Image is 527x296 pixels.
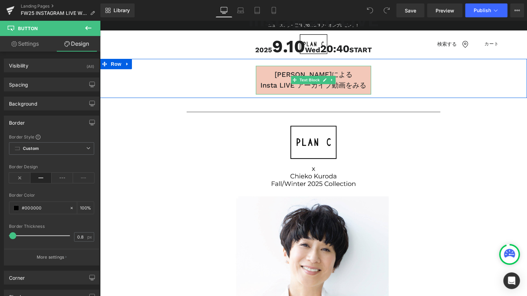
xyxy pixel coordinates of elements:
[21,3,100,9] a: Landing Pages
[87,235,93,239] span: px
[9,271,25,281] div: Corner
[510,3,524,17] button: More
[9,134,94,140] div: Border Style
[363,3,377,17] button: Undo
[156,59,271,70] p: Insta LIVE アーカイブ動画をみる
[22,204,66,212] input: Color
[436,7,454,14] span: Preview
[9,59,28,69] div: Visibility
[87,59,94,70] div: (All)
[9,38,23,48] span: Row
[114,7,130,14] span: Library
[172,15,205,36] span1: 9.10
[52,36,102,52] a: Design
[266,3,282,17] a: Mobile
[9,116,25,126] div: Border
[380,3,394,17] button: Redo
[474,8,491,13] span: Publish
[155,25,172,33] strong: 2025
[216,3,232,17] a: Desktop
[9,97,37,107] div: Background
[503,272,520,289] div: Open Intercom Messenger
[205,25,220,33] strong: Wed
[9,193,94,198] div: Border Color
[220,22,249,34] span2: 20:40
[23,38,32,48] a: Expand / Collapse
[229,55,236,63] a: Expand / Collapse
[405,7,416,14] span: Save
[9,224,94,229] div: Border Thickness
[156,48,271,59] p: [PERSON_NAME]による
[77,202,94,214] div: %
[9,78,28,88] div: Spacing
[9,164,94,169] div: Border Design
[23,146,39,152] b: Custom
[249,25,272,33] strong: START
[21,10,87,16] span: FW25 INSTAGRAM LIVE WITH [PERSON_NAME] ｜【Plan C】プラン シー公式オンラインストア
[427,3,463,17] a: Preview
[18,26,38,31] span: Button
[232,3,249,17] a: Laptop
[37,254,64,260] p: More settings
[249,3,266,17] a: Tablet
[100,3,135,17] a: New Library
[465,3,508,17] button: Publish
[4,249,99,265] button: More settings
[198,55,221,63] span: Text Block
